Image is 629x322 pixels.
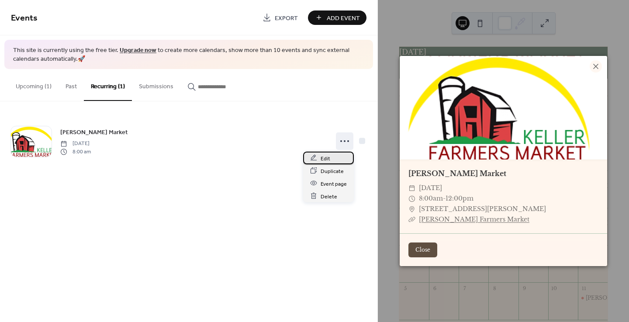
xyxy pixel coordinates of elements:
button: Close [408,242,437,257]
a: [PERSON_NAME] Market [60,127,128,137]
a: [PERSON_NAME] Market [408,169,506,178]
span: [STREET_ADDRESS][PERSON_NAME] [419,204,546,215]
div: ​ [408,183,415,194]
span: [DATE] [419,183,442,194]
span: - [443,194,446,202]
div: ​ [408,204,415,215]
span: Add Event [327,14,360,23]
button: Upcoming (1) [9,69,59,100]
span: Delete [321,192,337,201]
span: [DATE] [60,140,91,148]
div: ​ [408,194,415,204]
span: Events [11,10,38,27]
button: Add Event [308,10,366,25]
button: Recurring (1) [84,69,132,101]
span: Duplicate [321,166,344,176]
button: Past [59,69,84,100]
span: Edit [321,154,330,163]
span: [PERSON_NAME] Market [60,128,128,137]
span: Event page [321,179,347,188]
div: ​ [408,215,415,225]
span: 8:00am [419,194,443,202]
a: Upgrade now [120,45,156,56]
a: [PERSON_NAME] Farmers Market [419,215,529,223]
a: Export [256,10,304,25]
span: 8:00 am [60,148,91,156]
span: 12:00pm [446,194,473,202]
span: Export [275,14,298,23]
button: Submissions [132,69,180,100]
span: This site is currently using the free tier. to create more calendars, show more than 10 events an... [13,46,364,63]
